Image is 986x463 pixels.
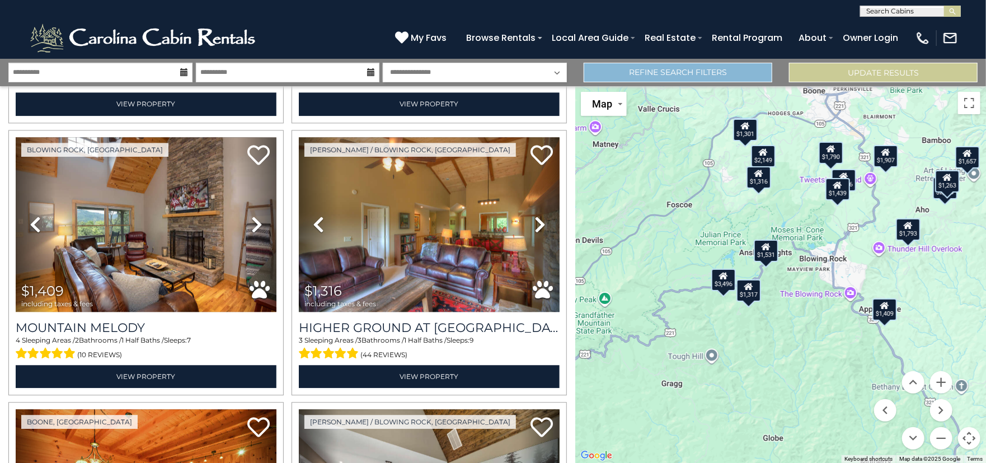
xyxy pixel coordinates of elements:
button: Move left [874,399,896,422]
a: About [793,28,832,48]
div: $1,657 [955,146,980,169]
span: including taxes & fees [21,300,93,307]
div: $2,139 [933,177,957,199]
button: Keyboard shortcuts [844,455,893,463]
span: Map data ©2025 Google [899,456,960,462]
button: Zoom in [930,371,952,394]
button: Update Results [789,63,978,82]
img: Google [578,448,615,463]
div: $1,439 [825,178,850,200]
span: 3 [358,336,361,344]
a: Owner Login [837,28,904,48]
div: $1,907 [874,144,898,167]
span: My Favs [411,31,447,45]
div: Sleeping Areas / Bathrooms / Sleeps: [16,335,276,362]
a: View Property [16,365,276,388]
a: Blowing Rock, [GEOGRAPHIC_DATA] [21,143,168,157]
div: $1,790 [819,142,843,164]
a: View Property [299,92,560,115]
button: Move right [930,399,952,422]
div: $1,557 [733,118,758,140]
button: Map camera controls [958,427,980,450]
div: $1,301 [733,119,758,141]
span: (44 reviews) [360,348,407,362]
a: Browse Rentals [461,28,541,48]
span: $1,316 [304,283,342,299]
div: $1,263 [935,170,959,192]
span: (10 reviews) [78,348,123,362]
img: thumbnail_163278700.jpeg [16,137,276,312]
div: $1,793 [896,218,921,241]
button: Change map style [581,92,627,116]
a: Mountain Melody [16,320,276,335]
a: View Property [16,92,276,115]
div: $1,316 [746,166,771,189]
span: 7 [187,336,191,344]
a: [PERSON_NAME] / Blowing Rock, [GEOGRAPHIC_DATA] [304,415,516,429]
button: Move up [902,371,924,394]
a: Add to favorites [530,416,553,440]
span: 1 Half Baths / [121,336,164,344]
img: White-1-2.png [28,21,260,55]
div: $3,496 [711,268,736,291]
span: 3 [299,336,303,344]
span: $1,409 [21,283,64,299]
span: 1 Half Baths / [404,336,447,344]
a: Local Area Guide [546,28,634,48]
div: $2,149 [750,144,775,167]
img: phone-regular-white.png [915,30,931,46]
img: mail-regular-white.png [942,30,958,46]
a: View Property [299,365,560,388]
span: 9 [469,336,473,344]
a: Open this area in Google Maps (opens a new window) [578,448,615,463]
div: $1,409 [872,298,897,321]
div: Sleeping Areas / Bathrooms / Sleeps: [299,335,560,362]
a: Real Estate [639,28,701,48]
button: Toggle fullscreen view [958,92,980,114]
div: $1,317 [736,279,761,302]
span: 2 [75,336,79,344]
a: Refine Search Filters [584,63,772,82]
img: thumbnail_163262157.jpeg [299,137,560,312]
div: $1,806 [832,169,856,191]
h3: Higher Ground at Yonahlossee [299,320,560,335]
a: Rental Program [706,28,788,48]
button: Zoom out [930,427,952,450]
a: Add to favorites [247,416,270,440]
a: [PERSON_NAME] / Blowing Rock, [GEOGRAPHIC_DATA] [304,143,516,157]
div: $1,531 [754,240,778,262]
span: Map [592,98,612,110]
a: Higher Ground at [GEOGRAPHIC_DATA] [299,320,560,335]
a: Add to favorites [530,144,553,168]
button: Move down [902,427,924,450]
a: Boone, [GEOGRAPHIC_DATA] [21,415,138,429]
a: Terms (opens in new tab) [967,456,983,462]
span: including taxes & fees [304,300,376,307]
span: 4 [16,336,20,344]
a: Add to favorites [247,144,270,168]
a: My Favs [395,31,449,45]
